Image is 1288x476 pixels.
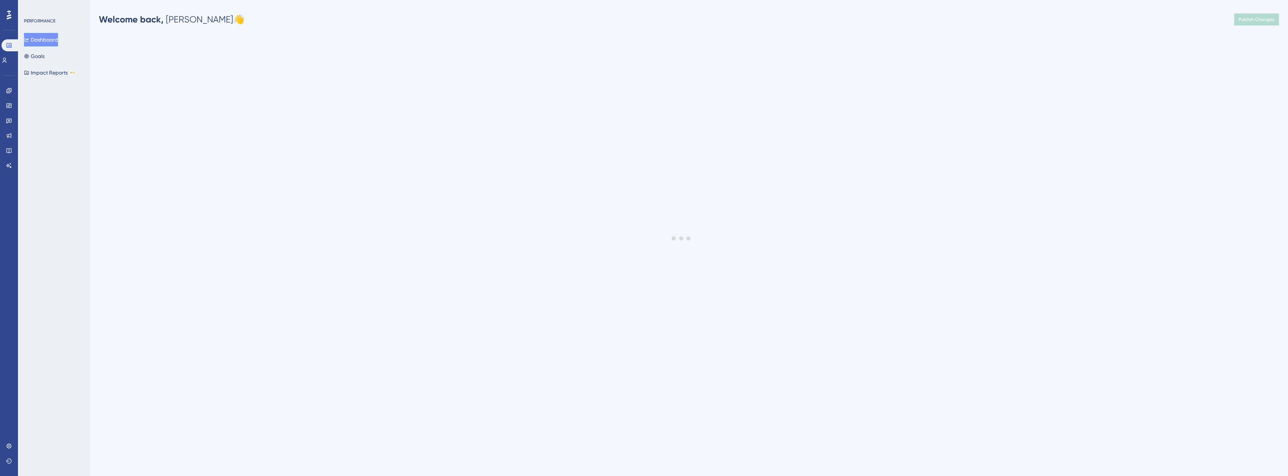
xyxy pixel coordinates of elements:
button: Dashboard [24,33,58,46]
span: Welcome back, [99,14,164,25]
button: Publish Changes [1234,13,1279,25]
div: [PERSON_NAME] 👋 [99,13,244,25]
span: Publish Changes [1239,16,1275,22]
button: Impact ReportsBETA [24,66,76,79]
div: BETA [69,71,76,75]
button: Goals [24,49,45,63]
div: PERFORMANCE [24,18,55,24]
